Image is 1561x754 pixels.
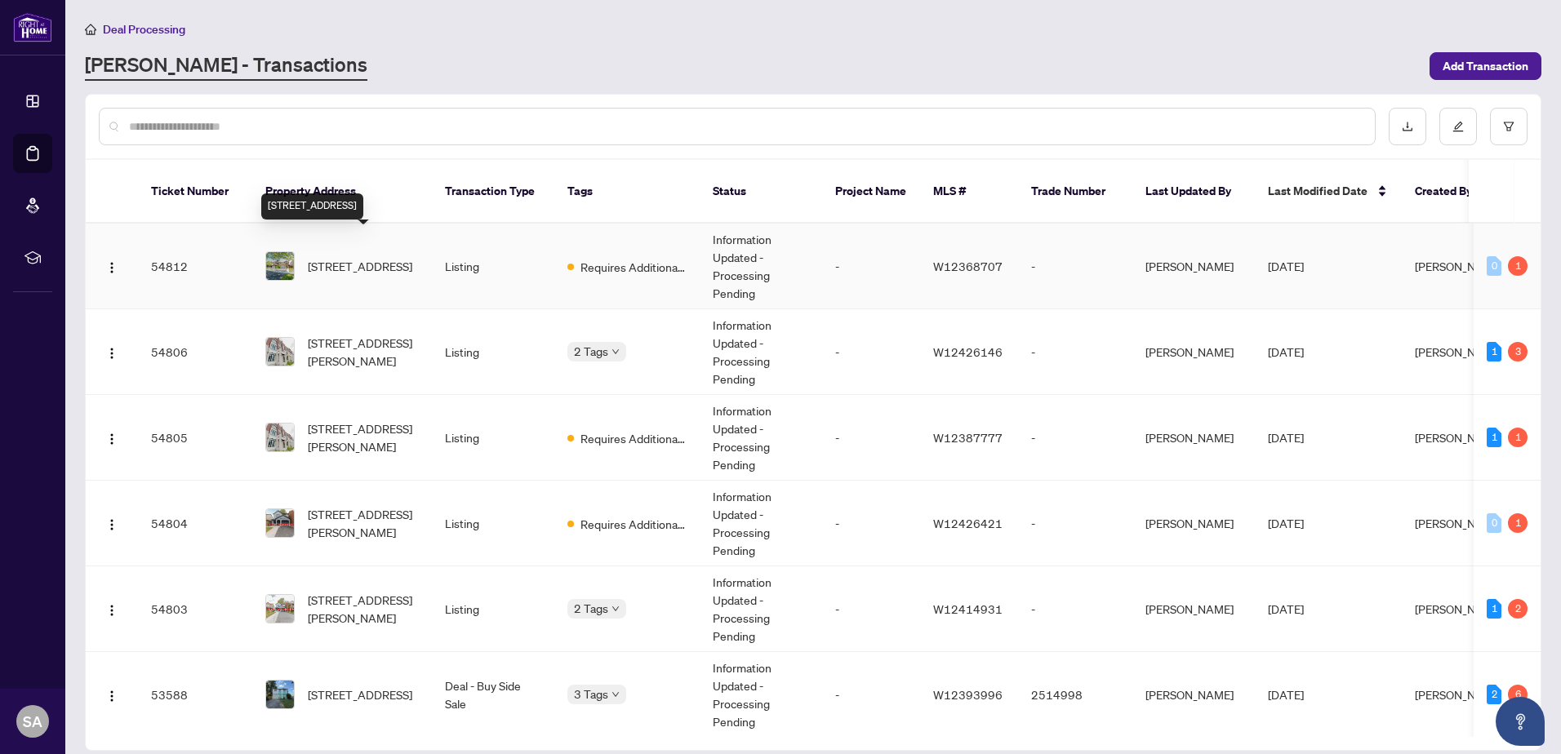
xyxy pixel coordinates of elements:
[822,160,920,224] th: Project Name
[308,591,419,627] span: [STREET_ADDRESS][PERSON_NAME]
[822,652,920,738] td: -
[822,224,920,309] td: -
[432,481,554,566] td: Listing
[1490,108,1528,145] button: filter
[1503,121,1514,132] span: filter
[261,193,363,220] div: [STREET_ADDRESS]
[432,566,554,652] td: Listing
[933,344,1003,359] span: W12426146
[1487,599,1501,619] div: 1
[1255,160,1402,224] th: Last Modified Date
[105,347,118,360] img: Logo
[138,395,252,481] td: 54805
[266,252,294,280] img: thumbnail-img
[85,24,96,35] span: home
[580,258,687,276] span: Requires Additional Docs
[1018,652,1132,738] td: 2514998
[822,309,920,395] td: -
[1508,428,1528,447] div: 1
[308,685,412,703] span: [STREET_ADDRESS]
[1430,52,1541,80] button: Add Transaction
[1268,259,1304,273] span: [DATE]
[1452,121,1464,132] span: edit
[1132,309,1255,395] td: [PERSON_NAME]
[99,339,125,365] button: Logo
[1487,428,1501,447] div: 1
[1389,108,1426,145] button: download
[1487,256,1501,276] div: 0
[1443,53,1528,79] span: Add Transaction
[1415,516,1503,530] span: [PERSON_NAME]
[1132,224,1255,309] td: [PERSON_NAME]
[574,342,608,361] span: 2 Tags
[700,481,822,566] td: Information Updated - Processing Pending
[933,601,1003,616] span: W12414931
[933,430,1003,445] span: W12387777
[933,687,1003,702] span: W12393996
[266,595,294,623] img: thumbnail-img
[308,419,419,455] span: [STREET_ADDRESS][PERSON_NAME]
[700,395,822,481] td: Information Updated - Processing Pending
[1439,108,1477,145] button: edit
[1487,342,1501,361] div: 1
[1132,395,1255,481] td: [PERSON_NAME]
[23,710,42,733] span: SA
[700,566,822,652] td: Information Updated - Processing Pending
[105,261,118,274] img: Logo
[1268,182,1368,200] span: Last Modified Date
[1018,224,1132,309] td: -
[138,160,252,224] th: Ticket Number
[574,685,608,703] span: 3 Tags
[266,509,294,537] img: thumbnail-img
[138,481,252,566] td: 54804
[99,596,125,622] button: Logo
[700,160,822,224] th: Status
[99,253,125,279] button: Logo
[1132,160,1255,224] th: Last Updated By
[308,257,412,275] span: [STREET_ADDRESS]
[1415,344,1503,359] span: [PERSON_NAME]
[574,599,608,618] span: 2 Tags
[1508,599,1528,619] div: 2
[612,690,620,699] span: down
[138,309,252,395] td: 54806
[933,259,1003,273] span: W12368707
[700,224,822,309] td: Information Updated - Processing Pending
[308,505,419,541] span: [STREET_ADDRESS][PERSON_NAME]
[580,515,687,533] span: Requires Additional Docs
[1508,256,1528,276] div: 1
[554,160,700,224] th: Tags
[1018,160,1132,224] th: Trade Number
[1268,687,1304,702] span: [DATE]
[1415,259,1503,273] span: [PERSON_NAME]
[1415,687,1503,702] span: [PERSON_NAME]
[1487,685,1501,704] div: 2
[1268,516,1304,530] span: [DATE]
[1132,481,1255,566] td: [PERSON_NAME]
[1018,309,1132,395] td: -
[612,605,620,613] span: down
[138,566,252,652] td: 54803
[580,429,687,447] span: Requires Additional Docs
[822,395,920,481] td: -
[99,681,125,707] button: Logo
[700,652,822,738] td: Information Updated - Processing Pending
[1487,513,1501,533] div: 0
[432,224,554,309] td: Listing
[99,424,125,450] button: Logo
[1018,395,1132,481] td: -
[432,652,554,738] td: Deal - Buy Side Sale
[252,160,432,224] th: Property Address
[1508,342,1528,361] div: 3
[85,51,367,81] a: [PERSON_NAME] - Transactions
[266,338,294,366] img: thumbnail-img
[1508,513,1528,533] div: 1
[1402,121,1413,132] span: download
[1018,481,1132,566] td: -
[432,309,554,395] td: Listing
[1132,652,1255,738] td: [PERSON_NAME]
[105,518,118,531] img: Logo
[105,604,118,617] img: Logo
[1132,566,1255,652] td: [PERSON_NAME]
[1508,685,1528,704] div: 6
